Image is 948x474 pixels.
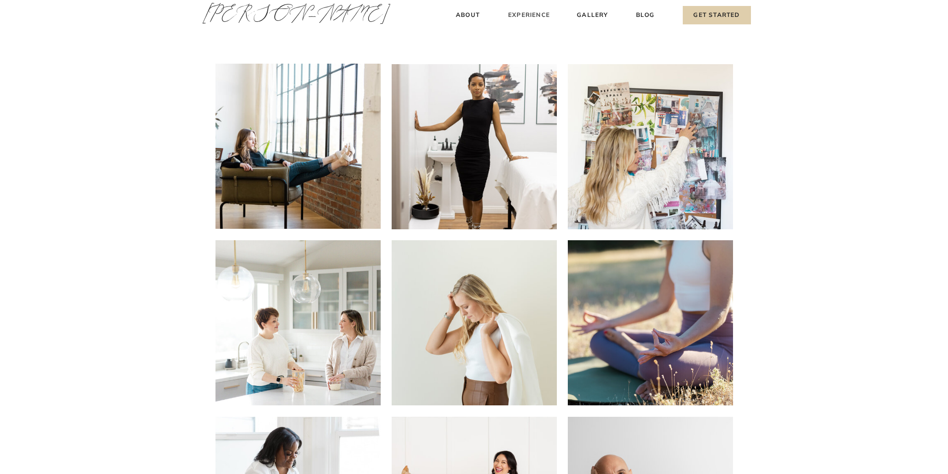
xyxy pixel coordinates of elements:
a: Experience [507,10,551,20]
a: About [453,10,483,20]
a: Gallery [576,10,610,20]
a: Get Started [683,6,751,24]
a: Blog [634,10,657,20]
